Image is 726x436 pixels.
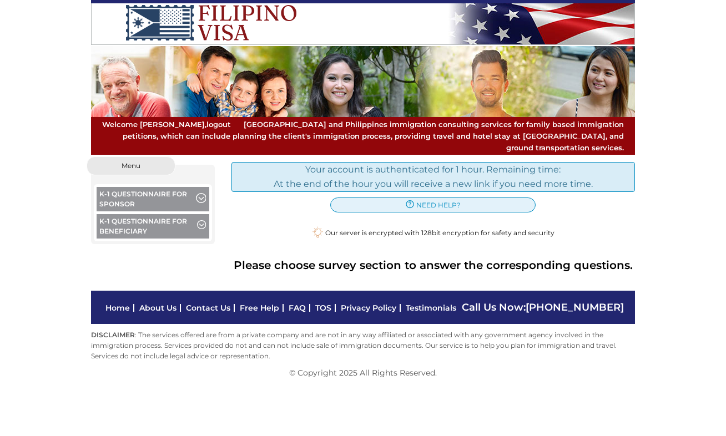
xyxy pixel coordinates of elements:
[462,301,624,313] span: Call Us Now:
[315,303,331,313] a: TOS
[102,119,624,153] span: [GEOGRAPHIC_DATA] and Philippines immigration consulting services for family based immigration pe...
[234,256,633,274] b: Please choose survey section to answer the corresponding questions.
[206,120,231,129] a: logout
[91,331,135,339] strong: DISCLAIMER
[186,303,230,313] a: Contact Us
[105,303,130,313] a: Home
[122,163,140,169] span: Menu
[91,329,635,362] p: : The services offered are from a private company and are not in any way affiliated or associated...
[240,303,279,313] a: Free Help
[416,200,461,210] span: need help?
[289,303,306,313] a: FAQ
[330,197,536,212] a: need help?
[341,303,396,313] a: Privacy Policy
[97,187,209,214] button: K-1 Questionnaire for Sponsor
[139,303,177,313] a: About Us
[231,162,636,191] div: Your account is authenticated for 1 hour. Remaining time: At the end of the hour you will receive...
[102,119,231,130] span: Welcome [PERSON_NAME],
[91,367,635,379] p: © Copyright 2025 All Rights Reserved.
[87,156,175,175] button: Menu
[406,303,456,313] a: Testimonials
[526,301,624,313] a: [PHONE_NUMBER]
[325,227,554,238] span: Our server is encrypted with 128bit encryption for safety and security
[97,214,209,241] button: K-1 Questionnaire for Beneficiary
